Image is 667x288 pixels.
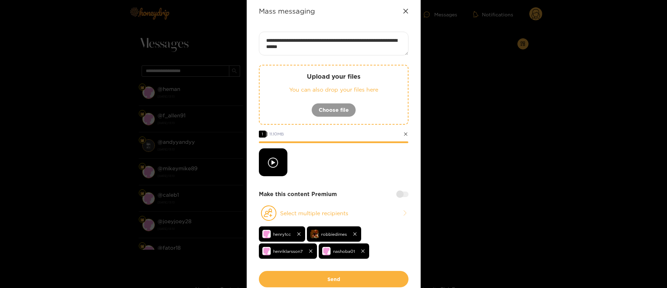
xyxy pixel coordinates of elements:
[259,271,408,287] button: Send
[259,131,266,138] span: 1
[259,7,315,15] strong: Mass messaging
[333,247,355,255] span: nashoba01
[321,230,347,238] span: robbiedimes
[269,132,284,136] span: 11.10 MB
[262,230,271,238] img: no-avatar.png
[273,72,394,80] p: Upload your files
[262,247,271,255] img: no-avatar.png
[273,230,291,238] span: henry1cc
[259,205,408,221] button: Select multiple recipients
[322,247,331,255] img: no-avatar.png
[273,247,303,255] span: henriklarsson7
[259,190,337,198] strong: Make this content Premium
[310,230,319,238] img: upxnl-screenshot_20250725_032726_gallery.jpg
[311,103,356,117] button: Choose file
[273,86,394,94] p: You can also drop your files here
